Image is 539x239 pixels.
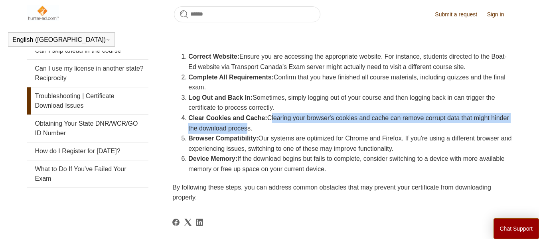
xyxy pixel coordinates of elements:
[435,10,485,19] a: Submit a request
[188,72,512,93] li: Confirm that you have finished all course materials, including quizzes and the final exam.
[27,42,148,59] a: Can I skip ahead in the course
[188,94,253,101] strong: Log Out and Back In:
[172,182,512,203] p: By following these steps, you can address common obstacles that may prevent your certificate from...
[27,160,148,188] a: What to Do If You've Failed Your Exam
[174,6,320,22] input: Search
[188,155,237,162] strong: Device Memory:
[27,60,148,87] a: Can I use my license in another state? Reciprocity
[196,219,203,226] svg: Share this page on LinkedIn
[487,10,512,19] a: Sign in
[172,219,180,226] a: Facebook
[188,51,512,72] li: Ensure you are accessing the appropriate website. For instance, students directed to the Boat-Ed ...
[27,87,148,115] a: Troubleshooting | Certificate Download Issues
[188,113,512,133] li: Clearing your browser's cookies and cache can remove corrupt data that might hinder the download ...
[27,5,59,21] img: Hunter-Ed Help Center home page
[188,53,239,60] strong: Correct Website:
[188,154,512,174] li: If the download begins but fails to complete, consider switching to a device with more available ...
[172,219,180,226] svg: Share this page on Facebook
[188,133,512,154] li: Our systems are optimized for Chrome and Firefox. If you're using a different browser and experie...
[188,135,258,142] strong: Browser Compatibility:
[196,219,203,226] a: LinkedIn
[188,74,274,81] strong: Complete All Requirements:
[188,115,267,121] strong: Clear Cookies and Cache:
[27,142,148,160] a: How do I Register for [DATE]?
[27,115,148,142] a: Obtaining Your State DNR/WCR/GO ID Number
[12,36,111,43] button: English ([GEOGRAPHIC_DATA])
[184,219,192,226] svg: Share this page on X Corp
[188,93,512,113] li: Sometimes, simply logging out of your course and then logging back in can trigger the certificate...
[184,219,192,226] a: X Corp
